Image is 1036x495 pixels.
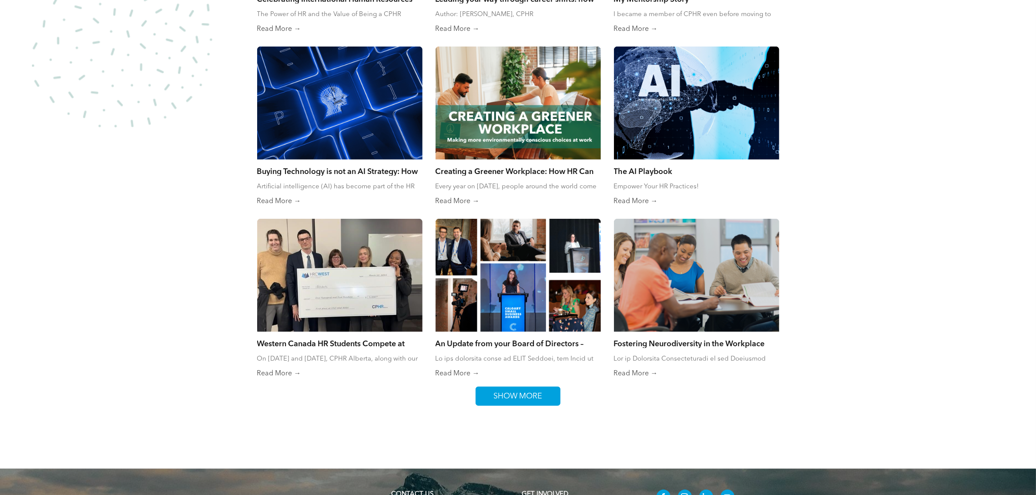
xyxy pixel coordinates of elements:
[614,25,779,33] a: Read More →
[257,10,422,19] div: The Power of HR and the Value of Being a CPHR
[257,166,422,176] a: Buying Technology is not an AI Strategy: How to drive sustainable AI adoption in HR
[436,355,601,363] div: Lo ips dolorsita conse ad ELIT Seddoei, tem Incid ut Laboreetd magn aliquaeni ad minimve quisnost...
[614,166,779,176] a: The AI Playbook
[436,182,601,191] div: Every year on [DATE], people around the world come together to celebrate [DATE], a movement dedic...
[436,10,601,19] div: Author: [PERSON_NAME], CPHR
[257,355,422,363] div: On [DATE] and [DATE], CPHR Alberta, along with our partners at CPHR BC & Yukon, brought together ...
[436,369,601,378] a: Read More →
[436,166,601,176] a: Creating a Greener Workplace: How HR Can Lead the Way on [DATE]
[614,197,779,206] a: Read More →
[614,47,779,160] a: A person is pointing at a globe with the word ai on it.
[436,197,601,206] a: Read More →
[257,25,422,33] a: Read More →
[436,25,601,33] a: Read More →
[257,182,422,191] div: Artificial intelligence (AI) has become part of the HR vocabulary. No longer a future ambition, m...
[614,355,779,363] div: Lor ip Dolorsita Consecteturadi el sed Doeiusmod Temporinc? Utlaboreet dol magnaaliqu enima mini ...
[614,10,779,19] div: I became a member of CPHR even before moving to [GEOGRAPHIC_DATA] in [DATE]. It was my way of get...
[436,338,601,348] a: An Update from your Board of Directors – [DATE]
[491,387,546,405] span: SHOW MORE
[614,182,779,191] div: Empower Your HR Practices!
[614,369,779,378] a: Read More →
[614,338,779,348] a: Fostering Neurodiversity in the Workplace
[257,197,422,206] a: Read More →
[257,369,422,378] a: Read More →
[257,338,422,348] a: Western Canada HR Students Compete at HRC West Case Competition 2025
